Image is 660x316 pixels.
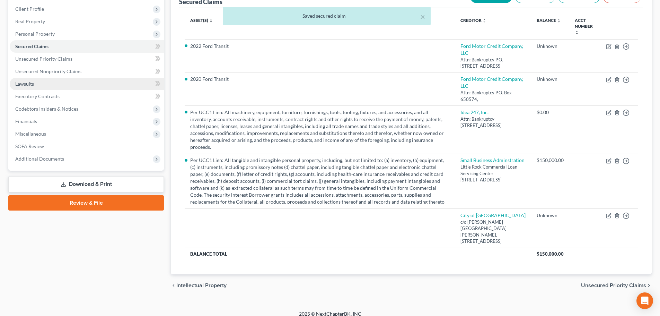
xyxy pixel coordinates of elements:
div: Saved secured claim [228,12,425,19]
a: Ford Motor Credit Company, LLC [460,43,523,56]
span: Unsecured Priority Claims [581,283,646,288]
a: Download & Print [8,176,164,193]
div: $0.00 [537,109,564,116]
a: Small Business Adminstration [460,157,525,163]
button: Unsecured Priority Claims chevron_right [581,283,652,288]
i: chevron_left [171,283,176,288]
a: Idea 247, Inc. [460,109,489,115]
span: Client Profile [15,6,44,12]
div: Open Intercom Messenger [636,292,653,309]
a: SOFA Review [10,140,164,153]
span: Secured Claims [15,43,49,49]
span: Unsecured Priority Claims [15,56,72,62]
div: Attn: Bankruptcy [STREET_ADDRESS] [460,116,526,129]
span: Financials [15,118,37,124]
span: Miscellaneous [15,131,46,137]
div: Unknown [537,76,564,83]
span: Executory Contracts [15,93,60,99]
a: Secured Claims [10,40,164,53]
span: Unsecured Nonpriority Claims [15,68,81,74]
i: chevron_right [646,283,652,288]
a: Unsecured Nonpriority Claims [10,65,164,78]
div: c/o [PERSON_NAME][GEOGRAPHIC_DATA][PERSON_NAME], [STREET_ADDRESS] [460,219,526,245]
a: Executory Contracts [10,90,164,103]
li: 2022 Ford Transit [190,43,449,50]
span: Additional Documents [15,156,64,162]
div: Attn: Bankruptcy P.O. [STREET_ADDRESS] [460,57,526,69]
span: SOFA Review [15,143,44,149]
span: Intellectual Property [176,283,227,288]
th: Balance Total [185,248,531,260]
li: Per UCC1 Lien: All machinery, equipment, furniture, furnishings, tools, tooling, fixtures, and ac... [190,109,449,151]
a: Ford Motor Credit Company, LLC [460,76,523,89]
div: Unknown [537,43,564,50]
button: chevron_left Intellectual Property [171,283,227,288]
span: Codebtors Insiders & Notices [15,106,78,112]
span: $150,000.00 [537,251,564,257]
div: Unknown [537,212,564,219]
div: Attn: Bankruptcy P.O. Box 650574, [460,89,526,102]
button: × [420,12,425,21]
a: Review & File [8,195,164,211]
li: Per UCC1 Lien: All tangible and intangible personal property, including, but not limited to: (a) ... [190,157,449,205]
a: Lawsuits [10,78,164,90]
i: unfold_more [575,31,579,35]
div: Little Rock Commercial Loan Servicing Center [STREET_ADDRESS] [460,164,526,183]
a: Unsecured Priority Claims [10,53,164,65]
li: 2020 Ford Transit [190,76,449,83]
a: City of [GEOGRAPHIC_DATA] [460,212,526,218]
div: $150,000.00 [537,157,564,164]
span: Lawsuits [15,81,34,87]
span: Personal Property [15,31,55,37]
